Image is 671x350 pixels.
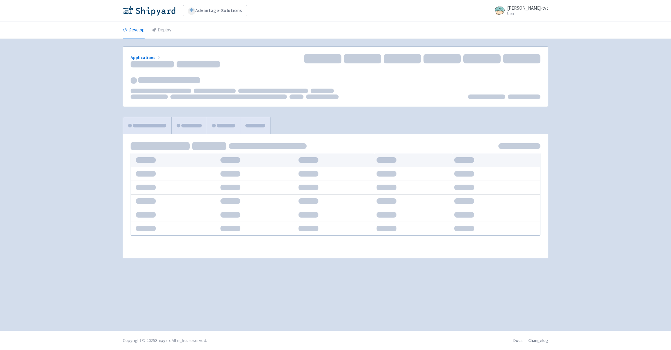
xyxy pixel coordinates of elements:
[152,21,171,39] a: Deploy
[507,12,548,16] small: User
[131,55,161,60] a: Applications
[123,6,175,16] img: Shipyard logo
[491,6,548,16] a: [PERSON_NAME]-tvt User
[513,338,523,343] a: Docs
[528,338,548,343] a: Changelog
[123,21,145,39] a: Develop
[183,5,247,16] a: Advantage-Solutions
[123,337,207,344] div: Copyright © 2025 All rights reserved.
[507,5,548,11] span: [PERSON_NAME]-tvt
[155,338,172,343] a: Shipyard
